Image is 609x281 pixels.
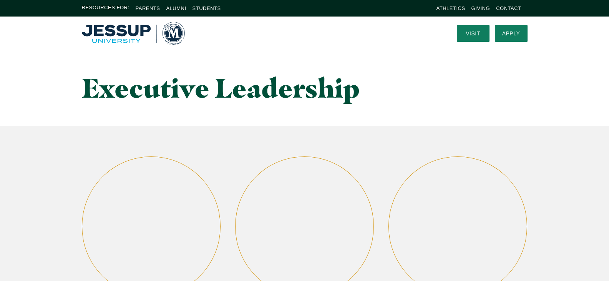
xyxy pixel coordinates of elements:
a: Apply [495,25,528,42]
a: Visit [457,25,490,42]
a: Athletics [436,5,465,11]
a: Students [192,5,221,11]
a: Giving [471,5,490,11]
h1: Executive Leadership [82,73,374,103]
a: Alumni [166,5,186,11]
img: Multnomah University Logo [82,22,185,45]
a: Parents [136,5,160,11]
a: Home [82,22,185,45]
a: Contact [496,5,521,11]
span: Resources For: [82,4,129,13]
